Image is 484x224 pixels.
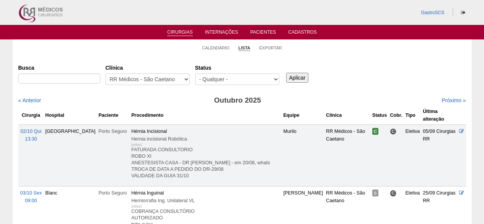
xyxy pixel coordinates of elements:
th: Cirurgia [18,106,44,125]
td: Murilo [282,124,324,186]
a: « Anterior [18,97,41,103]
td: Eletiva [404,124,421,186]
th: Status [371,106,389,125]
p: FATURADA CONSULTORIO ROBO XI ANESTESISTA CASA - DR [PERSON_NAME] - em 20/08, whats TROCA DE DATA ... [131,147,280,179]
th: Cobr. [388,106,404,125]
span: 03/10 Sex [20,190,42,196]
label: Busca [18,64,100,72]
span: Suspensa [372,190,378,196]
h3: Outubro 2025 [125,95,349,106]
div: Herniorrafia Ing. Unilateral VL [131,197,280,204]
div: Porto Seguro [98,189,128,197]
label: Status [195,64,279,72]
span: Confirmada [372,128,379,135]
td: 05/09 Cirurgias RR [421,124,458,186]
i: Sair [461,10,465,15]
a: Próximo » [442,97,466,103]
div: Hernia incisional Robótica [131,135,280,143]
th: Clínica [324,106,371,125]
a: 03/10 Sex 09:00 [20,190,42,203]
th: Tipo [404,106,421,125]
div: [editar] [131,203,142,210]
a: Internações [205,29,238,37]
a: Editar [459,190,464,196]
span: 02/10 Qui [21,129,42,134]
span: 13:30 [25,136,37,142]
td: [GEOGRAPHIC_DATA] [44,124,97,186]
a: Calendário [202,45,230,51]
div: [editar] [131,141,142,149]
th: Equipe [282,106,324,125]
span: Consultório [390,128,396,135]
a: GastroSCS [421,10,444,15]
div: Porto Seguro [98,128,128,135]
a: Cirurgias [167,29,193,36]
span: Consultório [390,190,396,196]
input: Aplicar [286,73,309,83]
td: RR Médicos - São Caetano [324,124,371,186]
th: Última alteração [421,106,458,125]
span: 09:00 [25,198,37,203]
a: Exportar [259,45,282,51]
label: Clínica [106,64,190,72]
a: Lista [238,45,250,51]
a: Editar [459,129,464,134]
th: Hospital [44,106,97,125]
th: Procedimento [130,106,282,125]
a: Pacientes [250,29,276,37]
th: Paciente [97,106,130,125]
a: 02/10 Qui 13:30 [21,129,42,142]
a: Cadastros [288,29,317,37]
input: Digite os termos que você deseja procurar. [18,74,100,83]
td: Hérnia Incisional [130,124,282,186]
